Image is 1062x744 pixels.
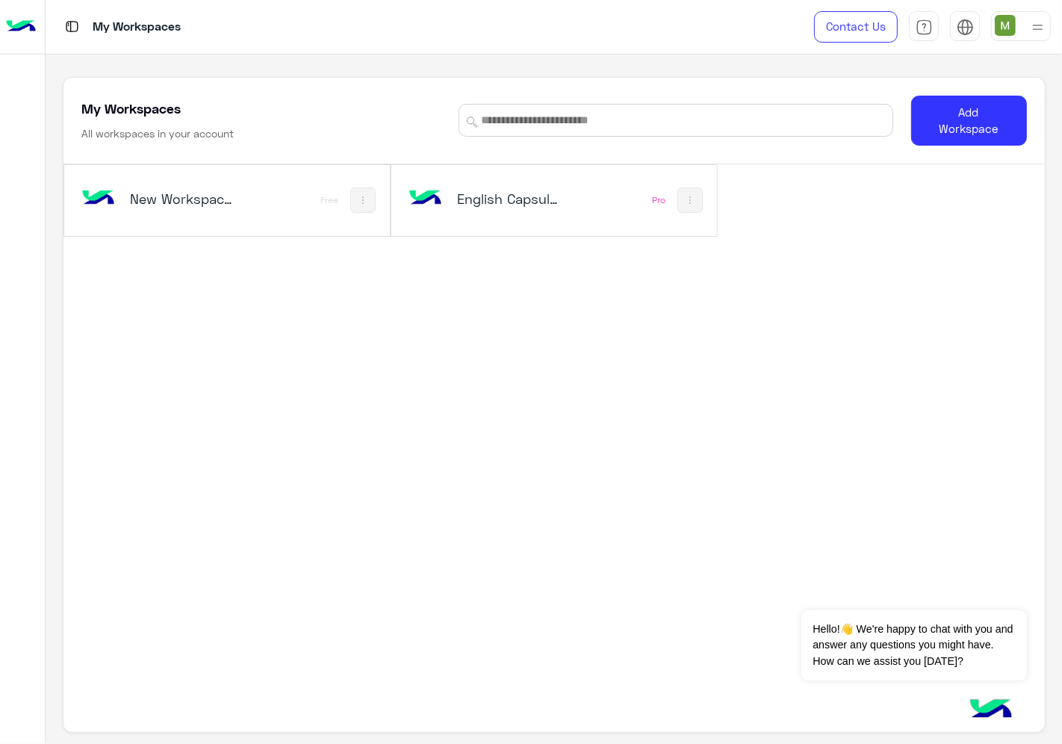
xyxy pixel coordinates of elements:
[814,11,898,43] a: Contact Us
[131,190,237,208] h5: New Workspace 1
[911,96,1027,146] button: Add Workspace
[909,11,939,43] a: tab
[93,17,181,37] p: My Workspaces
[63,17,81,36] img: tab
[405,179,445,219] img: bot image
[965,684,1017,737] img: hulul-logo.png
[320,194,338,206] div: Free
[78,179,119,219] img: bot image
[652,194,665,206] div: Pro
[457,190,564,208] h5: English Capsules
[957,19,974,36] img: tab
[801,610,1026,681] span: Hello!👋 We're happy to chat with you and answer any questions you might have. How can we assist y...
[1028,18,1047,37] img: profile
[81,99,181,117] h5: My Workspaces
[6,11,36,43] img: Logo
[916,19,933,36] img: tab
[81,126,234,141] h6: All workspaces in your account
[995,15,1016,36] img: userImage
